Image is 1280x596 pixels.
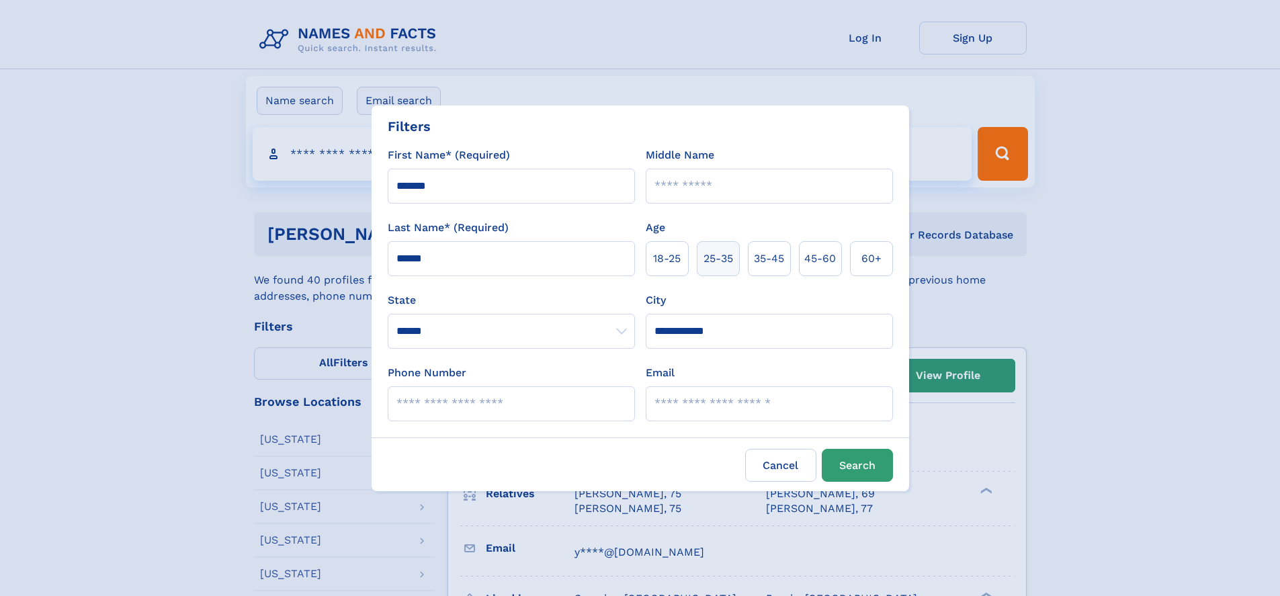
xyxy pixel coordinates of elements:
span: 35‑45 [754,251,784,267]
label: City [646,292,666,308]
span: 60+ [861,251,882,267]
div: Filters [388,116,431,136]
label: Phone Number [388,365,466,381]
label: Age [646,220,665,236]
label: Cancel [745,449,816,482]
label: Last Name* (Required) [388,220,509,236]
label: Middle Name [646,147,714,163]
span: 18‑25 [653,251,681,267]
button: Search [822,449,893,482]
span: 45‑60 [804,251,836,267]
label: Email [646,365,675,381]
span: 25‑35 [703,251,733,267]
label: First Name* (Required) [388,147,510,163]
label: State [388,292,635,308]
